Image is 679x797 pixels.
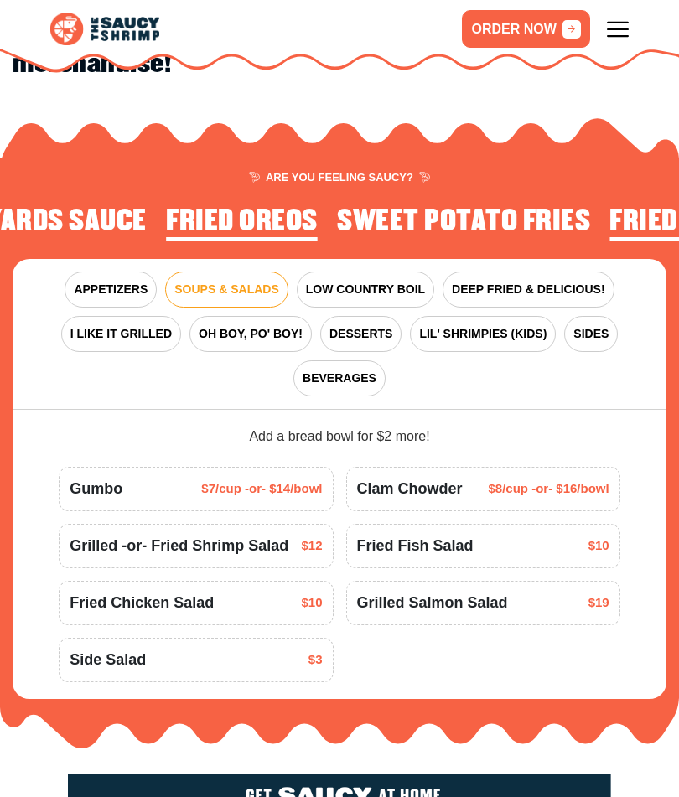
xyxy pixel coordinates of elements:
[306,281,425,298] span: LOW COUNTRY BOIL
[452,281,605,298] span: DEEP FRIED & DELICIOUS!
[165,272,288,308] button: SOUPS & SALADS
[588,536,609,556] span: $10
[303,370,376,387] span: BEVERAGES
[70,535,288,557] span: Grilled -or- Fried Shrimp Salad
[70,649,146,671] span: Side Salad
[329,325,392,343] span: DESSERTS
[301,593,322,613] span: $10
[573,325,609,343] span: SIDES
[293,360,386,396] button: BEVERAGES
[337,205,590,242] li: 4 of 4
[462,10,589,48] a: ORDER NOW
[297,272,434,308] button: LOW COUNTRY BOIL
[419,325,547,343] span: LIL' SHRIMPIES (KIDS)
[201,479,322,499] span: $7/cup -or- $14/bowl
[564,316,618,352] button: SIDES
[301,536,322,556] span: $12
[588,593,609,613] span: $19
[410,316,556,352] button: LIL' SHRIMPIES (KIDS)
[189,316,312,352] button: OH BOY, PO' BOY!
[320,316,402,352] button: DESSERTS
[357,592,508,614] span: Grilled Salmon Salad
[61,316,181,352] button: I LIKE IT GRILLED
[249,172,430,183] span: ARE YOU FEELING SAUCY?
[357,535,474,557] span: Fried Fish Salad
[174,281,278,298] span: SOUPS & SALADS
[337,205,590,238] h2: Sweet Potato Fries
[357,478,463,500] span: Clam Chowder
[70,478,122,500] span: Gumbo
[59,427,619,447] div: Add a bread bowl for $2 more!
[166,205,318,238] h2: Fried Oreos
[65,272,157,308] button: APPETIZERS
[166,205,318,242] li: 3 of 4
[308,650,323,670] span: $3
[50,13,159,45] img: logo
[74,281,148,298] span: APPETIZERS
[443,272,614,308] button: DEEP FRIED & DELICIOUS!
[70,592,214,614] span: Fried Chicken Salad
[199,325,303,343] span: OH BOY, PO' BOY!
[70,325,172,343] span: I LIKE IT GRILLED
[488,479,609,499] span: $8/cup -or- $16/bowl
